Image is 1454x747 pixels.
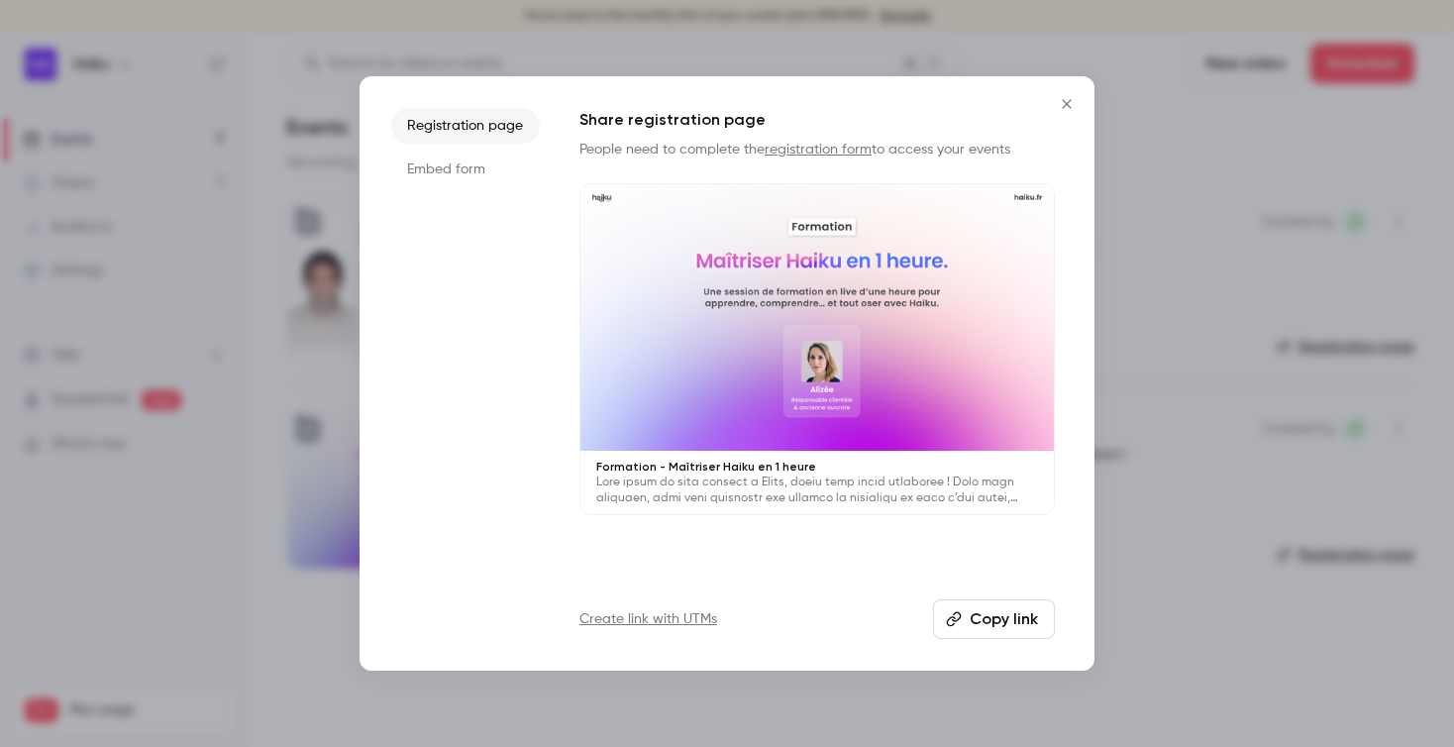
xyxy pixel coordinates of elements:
h1: Share registration page [579,108,1055,132]
a: Formation - Maîtriser Haiku en 1 heureLore ipsum do sita consect a Elits, doeiu temp incid utlabo... [579,183,1055,515]
li: Embed form [391,152,540,187]
button: Copy link [933,599,1055,639]
p: Lore ipsum do sita consect a Elits, doeiu temp incid utlaboree ! Dolo magn aliquaen, admi veni qu... [596,475,1038,506]
a: Create link with UTMs [579,609,717,629]
a: registration form [765,143,872,157]
button: Close [1047,84,1087,124]
p: People need to complete the to access your events [579,140,1055,160]
p: Formation - Maîtriser Haiku en 1 heure [596,459,1038,475]
li: Registration page [391,108,540,144]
